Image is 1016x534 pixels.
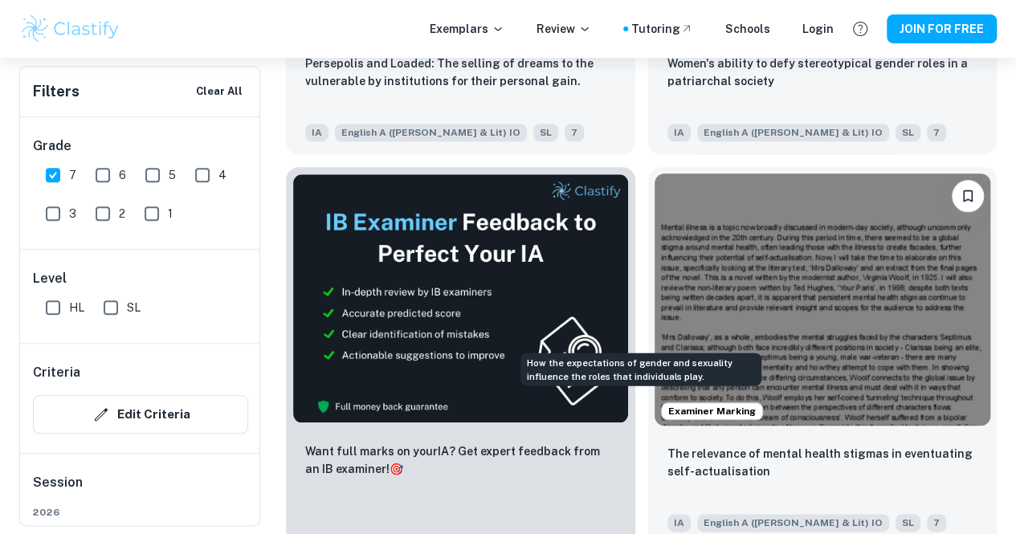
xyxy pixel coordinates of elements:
span: SL [896,124,920,141]
span: English A ([PERSON_NAME] & Lit) IO [335,124,527,141]
h6: Level [33,269,248,288]
span: IA [667,124,691,141]
button: Please log in to bookmark exemplars [952,180,984,212]
span: 7 [69,166,76,184]
span: 2 [119,205,125,222]
h6: Session [33,473,248,505]
button: JOIN FOR FREE [887,14,997,43]
p: Women's ability to defy stereotypical gender roles in a patriarchal society [667,55,978,90]
span: 7 [565,124,584,141]
span: SL [533,124,558,141]
span: HL [69,299,84,316]
h6: Criteria [33,363,80,382]
span: 7 [927,514,946,532]
span: 7 [927,124,946,141]
p: Persepolis and Loaded: The selling of dreams to the vulnerable by institutions for their personal... [305,55,616,90]
button: Help and Feedback [847,15,874,43]
p: The relevance of mental health stigmas in eventuating self-actualisation [667,445,978,480]
span: 5 [169,166,176,184]
a: Schools [725,20,770,38]
button: Edit Criteria [33,395,248,434]
span: 🎯 [390,463,403,475]
span: IA [667,514,691,532]
img: Thumbnail [292,173,629,423]
span: English A ([PERSON_NAME] & Lit) IO [697,514,889,532]
span: Examiner Marking [662,404,762,418]
span: 3 [69,205,76,222]
a: Login [802,20,834,38]
p: Exemplars [430,20,504,38]
img: Clastify logo [19,13,121,45]
span: SL [896,514,920,532]
div: How the expectations of gender and sexuality influence the roles that individuals play. [520,353,761,385]
p: Want full marks on your IA ? Get expert feedback from an IB examiner! [305,442,616,478]
span: 4 [218,166,226,184]
span: English A ([PERSON_NAME] & Lit) IO [697,124,889,141]
h6: Filters [33,80,80,103]
img: English A (Lang & Lit) IO IA example thumbnail: The relevance of mental health stigmas i [655,173,991,426]
span: IA [305,124,328,141]
a: Tutoring [631,20,693,38]
span: 6 [119,166,126,184]
h6: Grade [33,137,248,156]
span: 2026 [33,505,248,520]
button: Clear All [192,79,247,104]
span: SL [127,299,141,316]
p: Review [537,20,591,38]
span: 1 [168,205,173,222]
